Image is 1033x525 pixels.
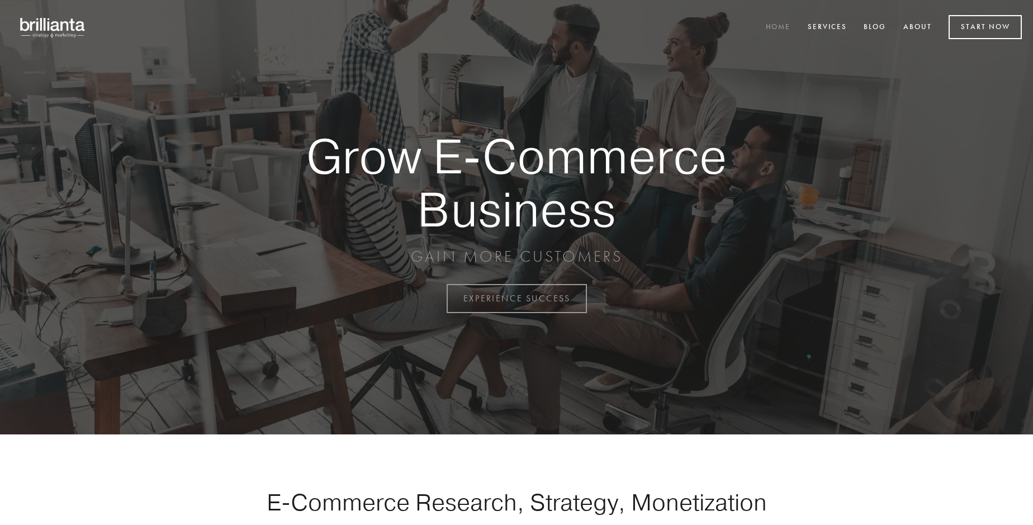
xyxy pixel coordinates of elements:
strong: Grow E-Commerce Business [267,130,766,235]
p: GAIN MORE CUSTOMERS [267,247,766,267]
h1: E-Commerce Research, Strategy, Monetization [231,488,802,516]
a: EXPERIENCE SUCCESS [447,284,587,313]
a: Home [759,18,798,37]
a: Start Now [949,15,1022,39]
a: Blog [856,18,893,37]
a: About [896,18,939,37]
a: Services [800,18,854,37]
img: brillianta - research, strategy, marketing [11,11,95,44]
